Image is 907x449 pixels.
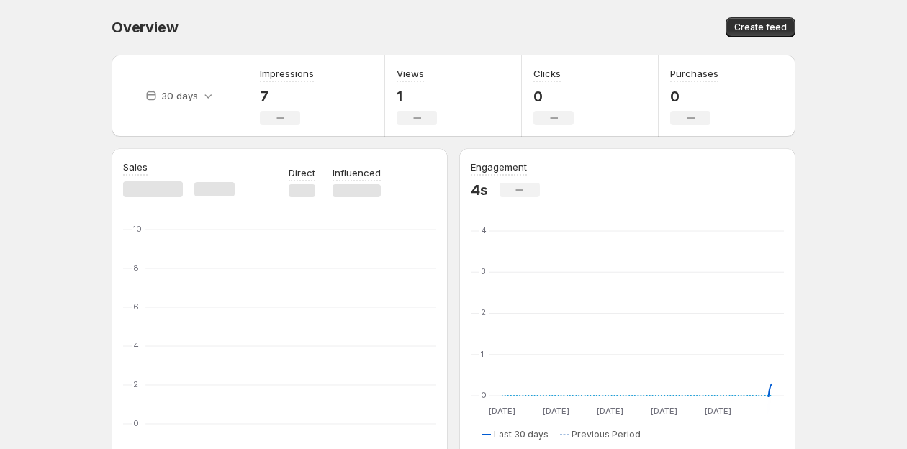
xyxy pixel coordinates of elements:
span: Previous Period [572,429,641,440]
text: [DATE] [489,406,515,416]
text: [DATE] [705,406,731,416]
span: Overview [112,19,178,36]
span: Last 30 days [494,429,549,440]
text: 0 [133,418,139,428]
text: 8 [133,263,139,273]
text: 6 [133,301,139,312]
p: 4s [471,181,488,199]
h3: Impressions [260,66,314,81]
text: [DATE] [651,406,677,416]
p: Influenced [333,165,381,180]
p: 1 [397,88,437,105]
h3: Sales [123,160,148,174]
text: 4 [133,340,139,350]
text: 0 [481,390,487,400]
p: Direct [289,165,315,180]
text: 10 [133,224,142,234]
text: [DATE] [543,406,569,416]
button: Create feed [726,17,795,37]
text: 2 [481,307,486,317]
span: Create feed [734,22,787,33]
text: [DATE] [597,406,623,416]
text: 2 [133,379,138,389]
h3: Purchases [670,66,718,81]
p: 0 [670,88,718,105]
p: 30 days [161,89,198,103]
text: 1 [481,349,484,359]
text: 3 [481,266,486,276]
h3: Engagement [471,160,527,174]
h3: Clicks [533,66,561,81]
p: 0 [533,88,574,105]
p: 7 [260,88,314,105]
h3: Views [397,66,424,81]
text: 4 [481,225,487,235]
